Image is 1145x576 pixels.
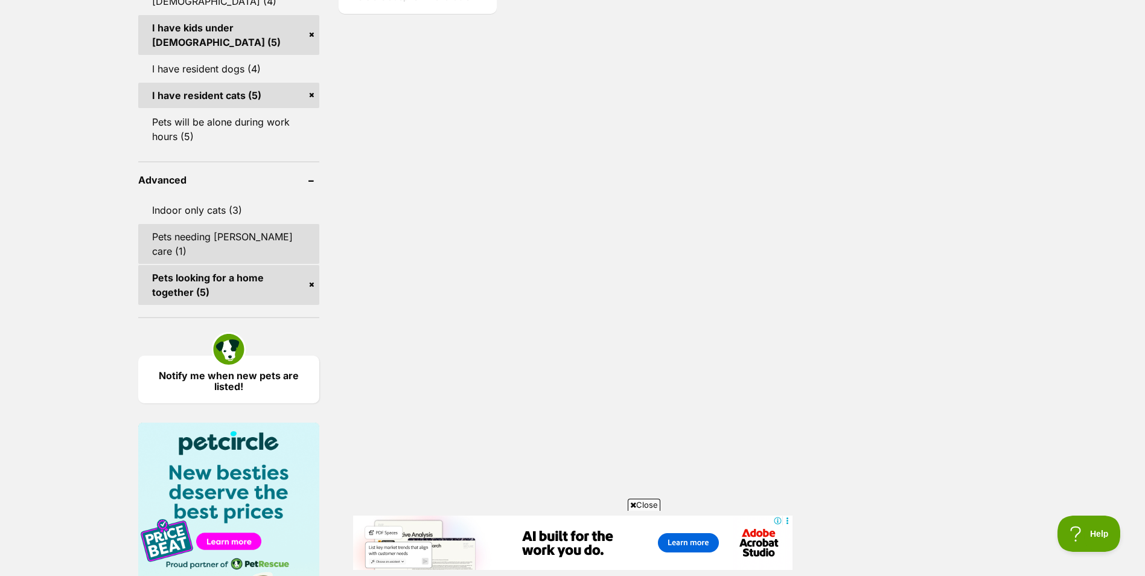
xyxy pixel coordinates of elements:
[138,109,319,149] a: Pets will be alone during work hours (5)
[353,516,793,570] iframe: Advertisement
[138,197,319,223] a: Indoor only cats (3)
[138,15,319,55] a: I have kids under [DEMOGRAPHIC_DATA] (5)
[138,83,319,108] a: I have resident cats (5)
[138,356,319,403] a: Notify me when new pets are listed!
[138,174,319,185] header: Advanced
[1,1,11,11] img: consumer-privacy-logo.png
[138,56,319,82] a: I have resident dogs (4)
[138,224,319,264] a: Pets needing [PERSON_NAME] care (1)
[628,499,660,511] span: Close
[1057,516,1121,552] iframe: Help Scout Beacon - Open
[138,265,319,305] a: Pets looking for a home together (5)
